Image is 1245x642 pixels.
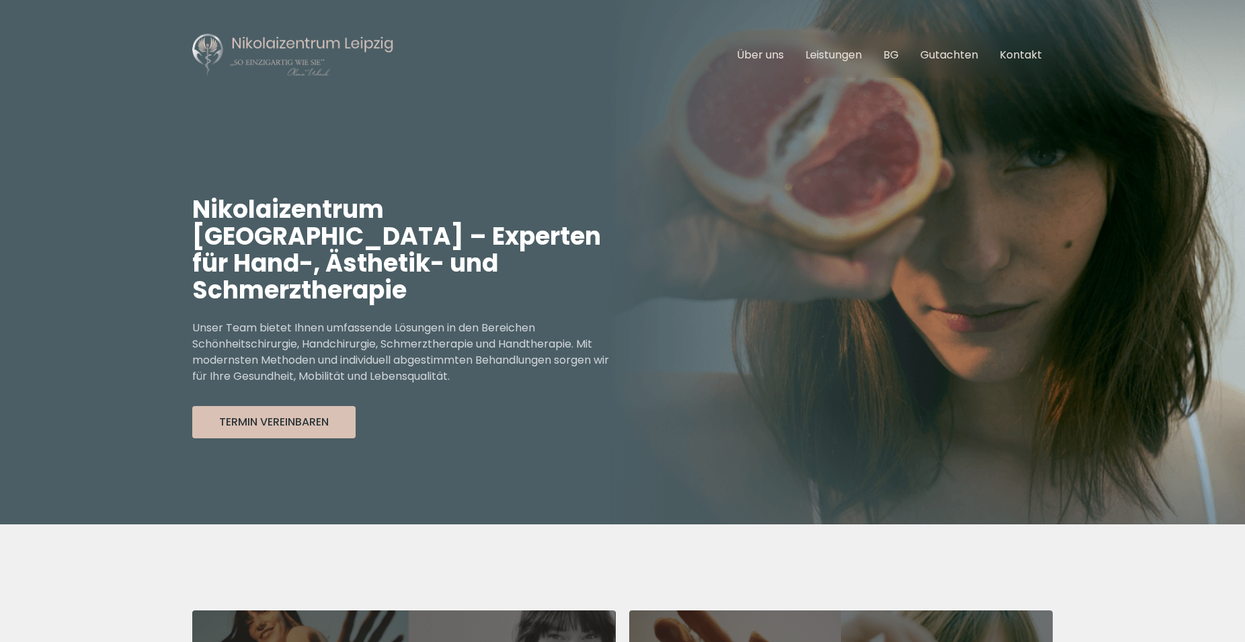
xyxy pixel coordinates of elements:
[737,47,784,63] a: Über uns
[192,32,394,78] img: Nikolaizentrum Leipzig Logo
[192,320,622,385] p: Unser Team bietet Ihnen umfassende Lösungen in den Bereichen Schönheitschirurgie, Handchirurgie, ...
[192,406,356,438] button: Termin Vereinbaren
[883,47,899,63] a: BG
[805,47,862,63] a: Leistungen
[1000,47,1042,63] a: Kontakt
[920,47,978,63] a: Gutachten
[192,196,622,304] h1: Nikolaizentrum [GEOGRAPHIC_DATA] – Experten für Hand-, Ästhetik- und Schmerztherapie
